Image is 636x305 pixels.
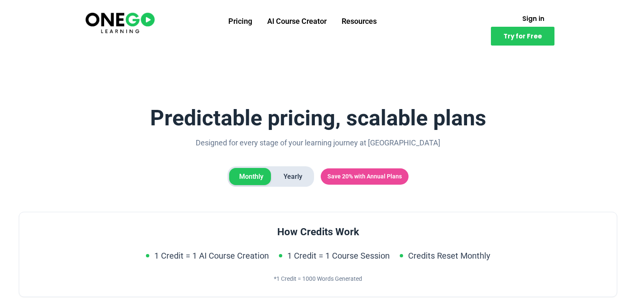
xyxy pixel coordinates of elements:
p: Designed for every stage of your learning journey at [GEOGRAPHIC_DATA] [182,137,454,150]
div: *1 Credit = 1000 Words Generated [33,274,603,283]
a: Pricing [221,10,260,32]
span: Try for Free [503,33,542,39]
span: 1 Credit = 1 Course Session [287,249,390,262]
a: Try for Free [491,27,554,46]
h1: Predictable pricing, scalable plans [19,106,617,130]
span: Yearly [273,168,312,186]
a: Sign in [512,10,554,27]
span: Monthly [229,168,273,186]
span: 1 Credit = 1 AI Course Creation [154,249,269,262]
h3: How Credits Work [33,226,603,239]
span: Save 20% with Annual Plans [321,168,409,184]
span: Credits Reset Monthly [408,249,490,262]
a: AI Course Creator [260,10,334,32]
a: Resources [334,10,384,32]
span: Sign in [522,15,544,22]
